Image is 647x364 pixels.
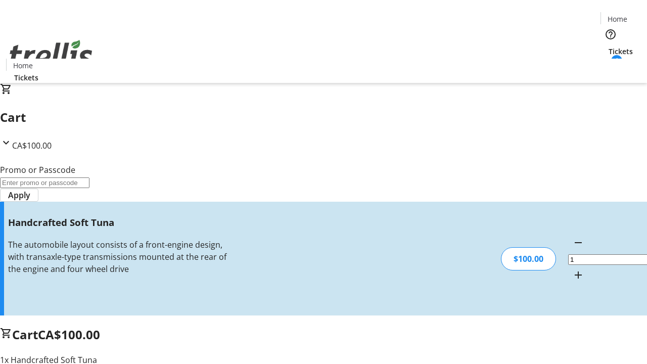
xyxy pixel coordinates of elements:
a: Home [7,60,39,71]
button: Decrement by one [568,233,588,253]
img: Orient E2E Organization X0JZj5pYMl's Logo [6,29,96,79]
span: CA$100.00 [12,140,52,151]
button: Help [600,24,621,44]
button: Cart [600,57,621,77]
span: Home [13,60,33,71]
button: Increment by one [568,265,588,285]
span: Home [608,14,627,24]
div: $100.00 [501,247,556,270]
a: Home [601,14,633,24]
span: CA$100.00 [38,326,100,343]
a: Tickets [600,46,641,57]
span: Apply [8,189,30,201]
h3: Handcrafted Soft Tuna [8,215,229,230]
span: Tickets [609,46,633,57]
a: Tickets [6,72,47,83]
span: Tickets [14,72,38,83]
div: The automobile layout consists of a front-engine design, with transaxle-type transmissions mounte... [8,239,229,275]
